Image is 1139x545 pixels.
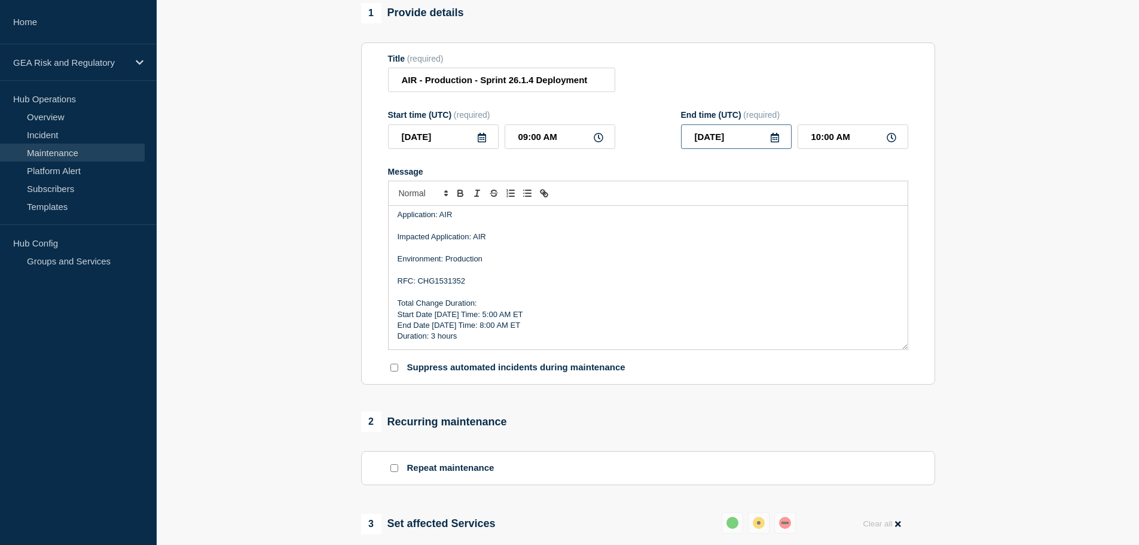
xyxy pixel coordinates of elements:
[505,124,615,149] input: HH:MM A
[722,512,743,534] button: up
[743,110,780,120] span: (required)
[681,110,908,120] div: End time (UTC)
[398,331,899,342] p: Duration: 3 hours
[361,3,381,23] span: 1
[753,517,765,529] div: affected
[536,186,552,200] button: Toggle link
[519,186,536,200] button: Toggle bulleted list
[774,512,796,534] button: down
[398,276,899,287] p: RFC: CHG1531352
[469,186,485,200] button: Toggle italic text
[398,209,899,220] p: Application: AIR
[856,512,908,535] button: Clear all
[398,298,899,309] p: Total Change Duration:
[13,57,128,68] p: GEA Risk and Regulatory
[361,514,381,534] span: 3
[388,167,908,176] div: Message
[398,254,899,264] p: Environment: Production
[361,514,496,534] div: Set affected Services
[361,3,464,23] div: Provide details
[398,309,899,320] p: Start Date [DATE] Time: 5:00 AM ET
[798,124,908,149] input: HH:MM A
[361,412,507,432] div: Recurring maintenance
[681,124,792,149] input: YYYY-MM-DD
[398,232,899,242] p: Impacted Application: AIR
[389,206,908,349] div: Message
[748,512,769,534] button: affected
[454,110,490,120] span: (required)
[407,462,494,474] p: Repeat maintenance
[390,364,398,372] input: Suppress automated incidents during maintenance
[452,186,469,200] button: Toggle bold text
[361,412,381,432] span: 2
[779,517,791,529] div: down
[388,68,615,92] input: Title
[388,110,615,120] div: Start time (UTC)
[393,186,452,200] span: Font size
[502,186,519,200] button: Toggle ordered list
[388,54,615,63] div: Title
[390,464,398,472] input: Repeat maintenance
[407,362,625,373] p: Suppress automated incidents during maintenance
[398,320,899,331] p: End Date [DATE] Time: 8:00 AM ET
[726,517,738,529] div: up
[407,54,444,63] span: (required)
[485,186,502,200] button: Toggle strikethrough text
[388,124,499,149] input: YYYY-MM-DD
